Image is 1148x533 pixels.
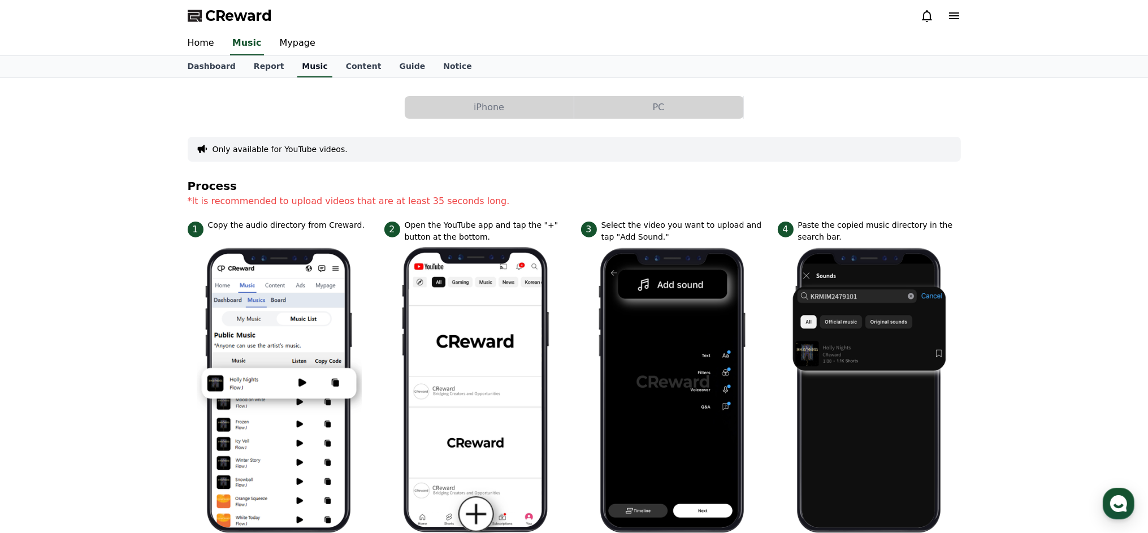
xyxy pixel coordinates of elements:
p: Copy the audio directory from Creward. [208,219,365,231]
p: *It is recommended to upload videos that are at least 35 seconds long. [188,194,961,208]
a: Messages [75,358,146,387]
span: 3 [581,222,597,237]
button: PC [574,96,743,119]
h4: Process [188,180,961,192]
span: Home [29,375,49,384]
a: Music [230,32,264,55]
a: Home [3,358,75,387]
a: Music [297,56,332,77]
a: Content [337,56,391,77]
span: 2 [384,222,400,237]
p: Paste the copied music directory in the search bar. [798,219,961,243]
a: Guide [390,56,434,77]
span: Settings [167,375,195,384]
button: iPhone [405,96,574,119]
a: PC [574,96,744,119]
a: Settings [146,358,217,387]
a: Home [179,32,223,55]
span: 1 [188,222,203,237]
span: CReward [206,7,272,25]
a: CReward [188,7,272,25]
p: Open the YouTube app and tap the "+" button at the bottom. [405,219,567,243]
p: Select the video you want to upload and tap "Add Sound." [601,219,764,243]
span: 4 [778,222,794,237]
a: Notice [434,56,481,77]
span: Messages [94,376,127,385]
a: Mypage [271,32,324,55]
a: Report [245,56,293,77]
a: Dashboard [179,56,245,77]
button: Only available for YouTube videos. [213,144,348,155]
